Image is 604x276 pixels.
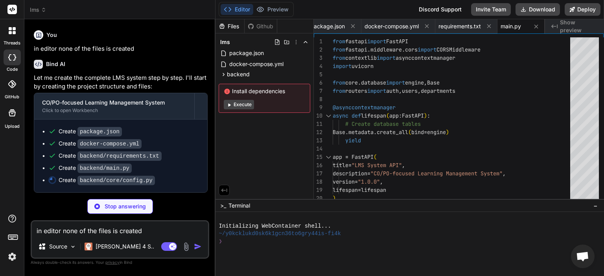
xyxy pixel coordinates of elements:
span: uvicorn [352,63,374,70]
span: app [389,112,399,119]
span: asynccontextmanager [396,54,455,61]
span: Base.metadata.create_all [333,129,408,136]
div: Create [59,152,162,160]
span: >_ [220,202,226,210]
span: , [424,79,427,86]
span: from [333,38,345,45]
code: package.json [77,127,122,136]
button: Editor [221,4,253,15]
span: ~/y0kcklukd0sk6k1gcn36to6gry44is-fi4k [219,230,341,237]
code: backend/main.py [77,164,132,173]
span: ( [374,153,377,160]
div: 5 [314,70,322,79]
span: "CO/PO-focused Learning Management System" [370,170,503,177]
p: Stop answering [105,202,146,210]
label: Upload [5,123,20,130]
div: 1 [314,37,322,46]
span: Initializing WebContainer shell... [219,223,331,230]
span: docker-compose.yml [365,22,419,30]
button: Invite Team [471,3,511,16]
div: 11 [314,120,322,128]
code: docker-compose.yml [77,139,142,149]
span: requirements.txt [438,22,481,30]
div: 19 [314,186,322,194]
div: CO/PO-focused Learning Management System [42,99,186,107]
h6: Bind AI [46,60,65,68]
div: Create [59,127,122,136]
button: Deploy [565,3,600,16]
img: attachment [182,242,191,251]
img: Claude 4 Sonnet [85,243,92,250]
span: core.database [345,79,386,86]
div: 13 [314,136,322,145]
span: contextlib [345,54,377,61]
span: auth [386,87,399,94]
div: 14 [314,145,322,153]
span: import [367,38,386,45]
div: Files [215,22,244,30]
span: lifespan=lifespan [333,186,386,193]
span: Terminal [228,202,250,210]
span: routers [345,87,367,94]
div: Open chat [571,245,595,268]
span: FastAPI [402,112,424,119]
span: import [333,63,352,70]
div: 3 [314,54,322,62]
div: Create [59,140,142,148]
span: : [427,112,430,119]
span: : [399,112,402,119]
span: from [333,79,345,86]
div: Click to open Workbench [42,107,186,114]
span: fastapi [345,38,367,45]
span: yield [345,137,361,144]
div: 12 [314,128,322,136]
div: Create [59,176,155,184]
span: lms [220,38,230,46]
span: @asynccontextmanager [333,104,396,111]
span: docker-compose.yml [228,59,284,69]
span: , [503,170,506,177]
div: 18 [314,178,322,186]
span: ( [386,112,389,119]
span: bind=engine [411,129,446,136]
span: from [333,54,345,61]
span: , [380,178,383,185]
span: ) [446,129,449,136]
label: threads [4,40,20,46]
span: from [333,46,345,53]
button: Execute [224,100,254,109]
img: settings [6,250,19,263]
span: app = FastAPI [333,153,374,160]
button: Preview [253,4,292,15]
div: 7 [314,87,322,95]
span: "LMS System API" [352,162,402,169]
span: CORSMiddleware [436,46,481,53]
p: [PERSON_NAME] 4 S.. [96,243,154,250]
span: FastAPI [386,38,408,45]
p: Source [49,243,67,250]
span: backend [227,70,250,78]
span: import [377,54,396,61]
span: from [333,87,345,94]
span: users [402,87,418,94]
span: import [367,87,386,94]
div: 2 [314,46,322,54]
span: package.json [310,22,345,30]
span: # Create database tables [345,120,421,127]
div: 10 [314,112,322,120]
img: icon [194,243,202,250]
h6: You [46,31,57,39]
span: "1.0.0" [358,178,380,185]
div: Create [59,164,132,172]
div: 6 [314,79,322,87]
span: departments [421,87,455,94]
label: GitHub [5,94,19,100]
span: import [418,46,436,53]
span: package.json [228,48,265,58]
span: , [399,87,402,94]
button: CO/PO-focused Learning Management SystemClick to open Workbench [34,93,194,119]
button: − [592,199,599,212]
div: 20 [314,194,322,202]
p: Let me create the complete LMS system step by step. I'll start by creating the project structure ... [34,74,208,91]
div: Click to collapse the range. [323,153,333,161]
